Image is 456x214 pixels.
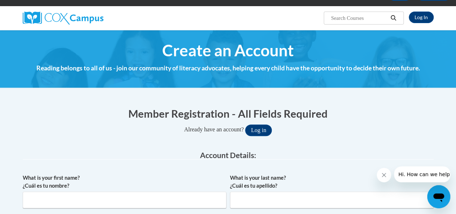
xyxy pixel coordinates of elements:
[377,168,391,182] iframe: Close message
[230,174,434,190] label: What is your last name? ¿Cuál es tu apellido?
[330,14,388,22] input: Search Courses
[23,192,226,208] input: Metadata input
[23,64,434,73] h4: Reading belongs to all of us - join our community of literacy advocates, helping every child have...
[162,41,294,60] span: Create an Account
[230,192,434,208] input: Metadata input
[394,166,450,182] iframe: Message from company
[409,12,434,23] a: Log In
[184,126,244,132] span: Already have an account?
[4,5,58,11] span: Hi. How can we help?
[23,12,103,25] img: Cox Campus
[388,14,399,22] button: Search
[200,150,256,160] span: Account Details:
[245,125,272,136] button: Log in
[23,174,226,190] label: What is your first name? ¿Cuál es tu nombre?
[427,185,450,208] iframe: Button to launch messaging window
[23,106,434,121] h1: Member Registration - All Fields Required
